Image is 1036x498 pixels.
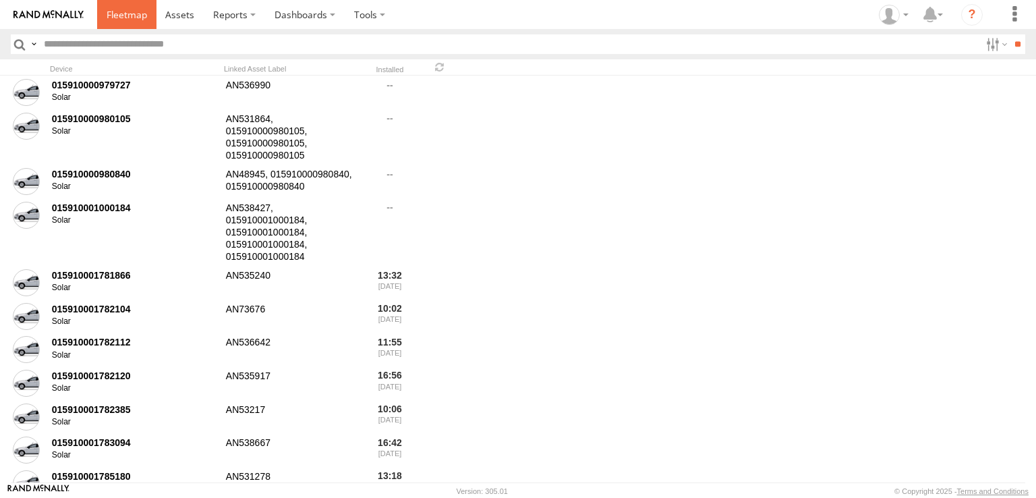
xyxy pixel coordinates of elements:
[52,316,217,327] div: Solar
[224,301,359,332] div: AN73676
[28,34,39,54] label: Search Query
[224,267,359,298] div: AN535240
[52,126,217,137] div: Solar
[7,485,69,498] a: Visit our Website
[52,79,217,91] div: 015910000979727
[224,77,359,108] div: AN536990
[52,215,217,226] div: Solar
[52,168,217,180] div: 015910000980840
[364,368,415,399] div: 16:56 [DATE]
[52,182,217,192] div: Solar
[894,487,1029,495] div: © Copyright 2025 -
[364,402,415,433] div: 10:06 [DATE]
[364,335,415,366] div: 11:55 [DATE]
[364,267,415,298] div: 13:32 [DATE]
[224,335,359,366] div: AN536642
[52,113,217,125] div: 015910000980105
[961,4,983,26] i: ?
[52,202,217,214] div: 015910001000184
[52,92,217,103] div: Solar
[457,487,508,495] div: Version: 305.01
[224,435,359,466] div: AN538667
[52,404,217,416] div: 015910001782385
[224,111,359,163] div: AN531864, 015910000980105, 015910000980105, 015910000980105
[52,303,217,315] div: 015910001782104
[224,368,359,399] div: AN535917
[13,10,84,20] img: rand-logo.svg
[52,437,217,449] div: 015910001783094
[50,64,219,74] div: Device
[981,34,1010,54] label: Search Filter Options
[52,383,217,394] div: Solar
[364,67,415,74] div: Installed
[224,64,359,74] div: Linked Asset Label
[52,417,217,428] div: Solar
[52,269,217,281] div: 015910001781866
[432,61,448,74] span: Refresh
[52,470,217,482] div: 015910001785180
[52,336,217,348] div: 015910001782112
[224,402,359,433] div: AN53217
[224,166,359,197] div: AN48945, 015910000980840, 015910000980840
[52,283,217,294] div: Solar
[52,350,217,361] div: Solar
[52,370,217,382] div: 015910001782120
[364,435,415,466] div: 16:42 [DATE]
[874,5,913,25] div: EMMANUEL SOTELO
[957,487,1029,495] a: Terms and Conditions
[364,301,415,332] div: 10:02 [DATE]
[224,200,359,265] div: AN538427, 015910001000184, 015910001000184, 015910001000184, 015910001000184
[52,450,217,461] div: Solar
